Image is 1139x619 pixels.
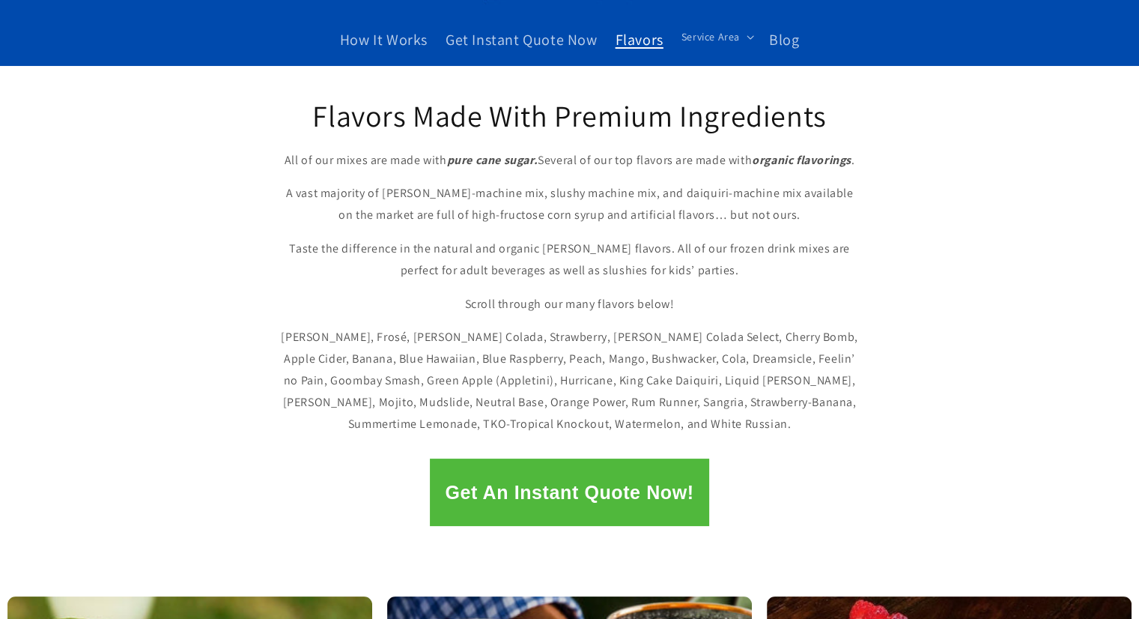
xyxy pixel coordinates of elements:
[607,21,672,58] a: Flavors
[752,152,851,168] strong: organic flavorings
[681,30,740,43] span: Service Area
[446,152,538,168] strong: pure cane sugar.
[278,150,862,172] p: All of our mixes are made with Several of our top flavors are made with .
[430,459,708,526] button: Get An Instant Quote Now!
[278,96,862,135] h2: Flavors Made With Premium Ingredients
[769,30,799,49] span: Blog
[278,294,862,315] p: Scroll through our many flavors below!
[340,30,428,49] span: How It Works
[437,21,607,58] a: Get Instant Quote Now
[760,21,808,58] a: Blog
[278,238,862,282] p: Taste the difference in the natural and organic [PERSON_NAME] flavors. All of our frozen drink mi...
[278,183,862,226] p: A vast majority of [PERSON_NAME]-machine mix, slushy machine mix, and daiquiri-machine mix availa...
[331,21,437,58] a: How It Works
[446,30,598,49] span: Get Instant Quote Now
[616,30,663,49] span: Flavors
[278,327,862,435] p: [PERSON_NAME], Frosé, [PERSON_NAME] Colada, Strawberry, [PERSON_NAME] Colada Select, Cherry Bomb,...
[672,21,760,52] summary: Service Area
